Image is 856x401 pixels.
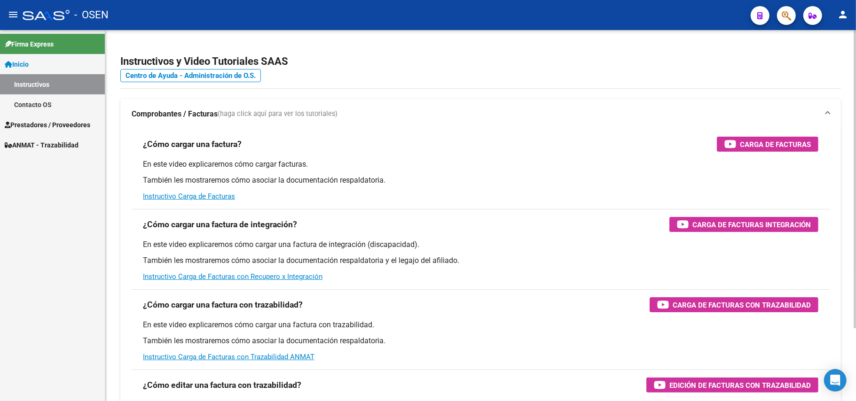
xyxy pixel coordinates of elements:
[143,218,297,231] h3: ¿Cómo cargar una factura de integración?
[218,109,338,119] span: (haga click aquí para ver los tutoriales)
[143,239,818,250] p: En este video explicaremos cómo cargar una factura de integración (discapacidad).
[143,255,818,266] p: También les mostraremos cómo asociar la documentación respaldatoria y el legajo del afiliado.
[5,120,90,130] span: Prestadores / Proveedores
[120,99,841,129] mat-expansion-panel-header: Comprobantes / Facturas(haga click aquí para ver los tutoriales)
[132,109,218,119] strong: Comprobantes / Facturas
[120,53,841,70] h2: Instructivos y Video Tutoriales SAAS
[5,59,29,69] span: Inicio
[143,175,818,185] p: También les mostraremos cómo asociar la documentación respaldatoria.
[824,369,847,392] div: Open Intercom Messenger
[646,378,818,393] button: Edición de Facturas con Trazabilidad
[143,138,242,151] h3: ¿Cómo cargar una factura?
[143,272,322,281] a: Instructivo Carga de Facturas con Recupero x Integración
[143,159,818,170] p: En este video explicaremos cómo cargar facturas.
[143,320,818,330] p: En este video explicaremos cómo cargar una factura con trazabilidad.
[143,378,301,392] h3: ¿Cómo editar una factura con trazabilidad?
[669,217,818,232] button: Carga de Facturas Integración
[837,9,848,20] mat-icon: person
[740,139,811,150] span: Carga de Facturas
[717,137,818,152] button: Carga de Facturas
[5,39,54,49] span: Firma Express
[5,140,79,150] span: ANMAT - Trazabilidad
[143,192,235,200] a: Instructivo Carga de Facturas
[669,379,811,391] span: Edición de Facturas con Trazabilidad
[143,336,818,346] p: También les mostraremos cómo asociar la documentación respaldatoria.
[74,5,109,25] span: - OSEN
[650,297,818,312] button: Carga de Facturas con Trazabilidad
[673,299,811,311] span: Carga de Facturas con Trazabilidad
[143,353,314,361] a: Instructivo Carga de Facturas con Trazabilidad ANMAT
[143,298,303,311] h3: ¿Cómo cargar una factura con trazabilidad?
[8,9,19,20] mat-icon: menu
[692,219,811,231] span: Carga de Facturas Integración
[120,69,261,82] a: Centro de Ayuda - Administración de O.S.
